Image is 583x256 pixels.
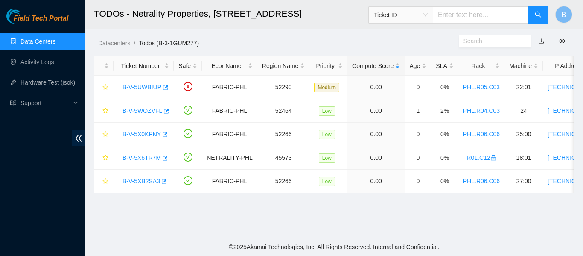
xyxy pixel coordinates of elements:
[102,155,108,162] span: star
[202,170,257,193] td: FABRIC-PHL
[257,99,310,123] td: 52464
[202,123,257,146] td: FABRIC-PHL
[405,123,431,146] td: 0
[347,99,405,123] td: 0.00
[184,82,192,91] span: close-circle
[405,99,431,123] td: 1
[122,178,160,185] a: B-V-5XB2SA3
[466,154,496,161] a: R01.C12lock
[463,107,500,114] a: PHL.R04.C03
[504,170,543,193] td: 27:00
[10,100,16,106] span: read
[463,84,500,91] a: PHL.R05.C03
[257,76,310,99] td: 52290
[347,76,405,99] td: 0.00
[20,38,55,45] a: Data Centers
[14,15,68,23] span: Field Tech Portal
[72,130,85,146] span: double-left
[98,40,130,47] a: Datacenters
[347,146,405,170] td: 0.00
[102,178,108,185] span: star
[314,83,339,92] span: Medium
[85,238,583,256] footer: © 2025 Akamai Technologies, Inc. All Rights Reserved. Internal and Confidential.
[347,123,405,146] td: 0.00
[538,38,544,44] a: download
[102,131,108,138] span: star
[431,76,458,99] td: 0%
[257,170,310,193] td: 52266
[319,106,335,116] span: Low
[504,146,543,170] td: 18:01
[122,131,161,138] a: B-V-5X0KPNY
[257,123,310,146] td: 52266
[562,9,566,20] span: B
[528,6,548,24] button: search
[532,34,551,48] button: download
[405,170,431,193] td: 0
[102,84,108,91] span: star
[202,146,257,170] td: NETRALITY-PHL
[99,151,109,165] button: star
[184,176,192,185] span: check-circle
[431,123,458,146] td: 0%
[20,94,71,112] span: Support
[99,80,109,94] button: star
[134,40,135,47] span: /
[431,99,458,123] td: 2%
[122,84,161,91] a: B-V-5UWBIUP
[319,177,335,186] span: Low
[463,36,520,46] input: Search
[184,129,192,138] span: check-circle
[504,99,543,123] td: 24
[99,174,109,188] button: star
[433,6,528,24] input: Enter text here...
[20,79,75,86] a: Hardware Test (isok)
[122,154,161,161] a: B-V-5X6TR7M
[99,127,109,141] button: star
[139,40,199,47] a: Todos (B-3-1GUM277)
[504,123,543,146] td: 25:00
[6,15,68,26] a: Akamai TechnologiesField Tech Portal
[319,153,335,163] span: Low
[463,178,500,185] a: PHL.R06.C06
[202,99,257,123] td: FABRIC-PHL
[504,76,543,99] td: 22:01
[463,131,500,138] a: PHL.R06.C06
[257,146,310,170] td: 45573
[405,146,431,170] td: 0
[20,59,54,65] a: Activity Logs
[431,146,458,170] td: 0%
[490,155,496,161] span: lock
[102,108,108,115] span: star
[559,38,565,44] span: eye
[555,6,572,23] button: B
[122,107,162,114] a: B-V-5WOZVFL
[99,104,109,118] button: star
[202,76,257,99] td: FABRIC-PHL
[535,11,542,19] span: search
[184,153,192,162] span: check-circle
[6,9,43,24] img: Akamai Technologies
[431,170,458,193] td: 0%
[319,130,335,139] span: Low
[347,170,405,193] td: 0.00
[405,76,431,99] td: 0
[184,106,192,115] span: check-circle
[374,9,428,21] span: Ticket ID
